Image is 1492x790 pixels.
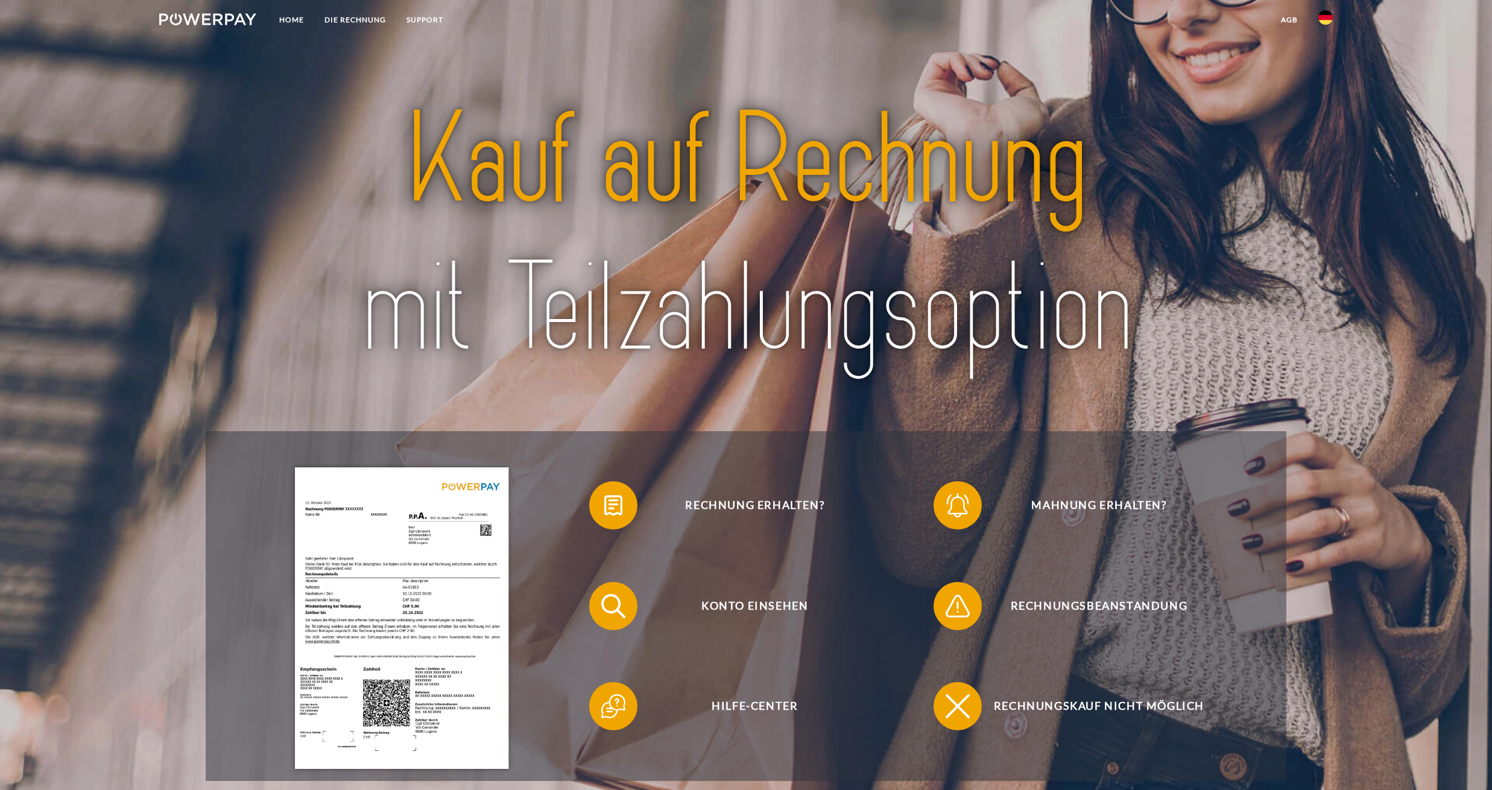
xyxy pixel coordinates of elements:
[589,682,903,730] button: Hilfe-Center
[589,481,903,529] button: Rechnung erhalten?
[943,490,973,520] img: qb_bell.svg
[934,682,1247,730] button: Rechnungskauf nicht möglich
[943,591,973,621] img: qb_warning.svg
[607,682,903,730] span: Hilfe-Center
[269,9,314,31] a: Home
[934,481,1247,529] button: Mahnung erhalten?
[598,591,628,621] img: qb_search.svg
[268,79,1224,390] img: title-powerpay_de.svg
[589,582,903,630] button: Konto einsehen
[1271,9,1308,31] a: agb
[951,582,1247,630] span: Rechnungsbeanstandung
[296,467,508,769] img: single_invoice_powerpay_de.jpg
[1318,10,1333,25] img: de
[598,691,628,721] img: qb_help.svg
[159,13,256,25] img: logo-powerpay-white.svg
[607,582,903,630] span: Konto einsehen
[951,481,1247,529] span: Mahnung erhalten?
[314,9,396,31] a: DIE RECHNUNG
[934,582,1247,630] button: Rechnungsbeanstandung
[607,481,903,529] span: Rechnung erhalten?
[598,490,628,520] img: qb_bill.svg
[943,691,973,721] img: qb_close.svg
[951,682,1247,730] span: Rechnungskauf nicht möglich
[396,9,454,31] a: SUPPORT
